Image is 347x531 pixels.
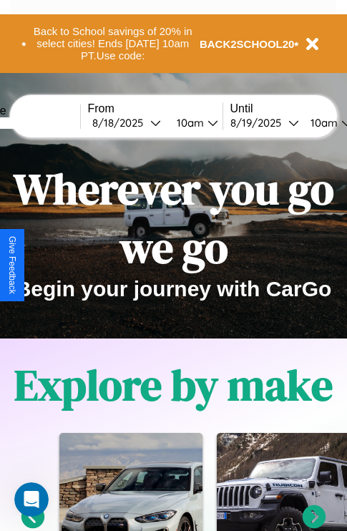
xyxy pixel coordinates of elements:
[303,116,341,130] div: 10am
[14,482,49,517] iframe: Intercom live chat
[14,356,333,414] h1: Explore by make
[26,21,200,66] button: Back to School savings of 20% in select cities! Ends [DATE] 10am PT.Use code:
[7,236,17,294] div: Give Feedback
[200,38,295,50] b: BACK2SCHOOL20
[165,115,223,130] button: 10am
[88,115,165,130] button: 8/18/2025
[92,116,150,130] div: 8 / 18 / 2025
[88,102,223,115] label: From
[170,116,207,130] div: 10am
[230,116,288,130] div: 8 / 19 / 2025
